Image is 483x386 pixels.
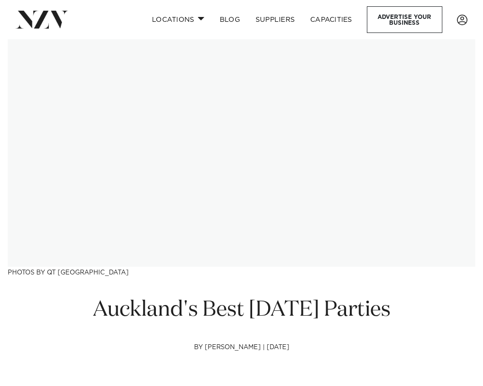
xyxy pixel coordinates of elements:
[248,9,302,30] a: SUPPLIERS
[367,6,442,33] a: Advertise your business
[144,9,212,30] a: Locations
[15,11,68,28] img: nzv-logo.png
[302,9,360,30] a: Capacities
[76,296,407,324] h1: Auckland's Best [DATE] Parties
[212,9,248,30] a: BLOG
[8,267,475,277] h3: Photos by QT [GEOGRAPHIC_DATA]
[76,344,407,375] h4: by [PERSON_NAME] | [DATE]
